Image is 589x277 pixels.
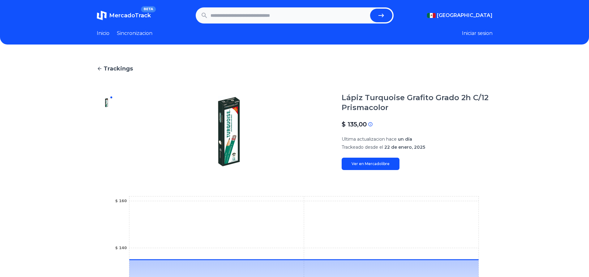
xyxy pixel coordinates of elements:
span: BETA [141,6,156,12]
a: Ver en Mercadolibre [342,158,399,170]
span: 22 de enero, 2025 [384,144,425,150]
p: $ 135,00 [342,120,367,129]
a: Inicio [97,30,109,37]
span: [GEOGRAPHIC_DATA] [437,12,493,19]
span: Ultima actualizacion hace [342,136,397,142]
span: un día [398,136,412,142]
button: Iniciar sesion [462,30,493,37]
span: Trackeado desde el [342,144,383,150]
img: Mexico [427,13,436,18]
tspan: $ 140 [115,246,127,250]
a: Trackings [97,64,493,73]
a: MercadoTrackBETA [97,11,151,20]
img: Lápiz Turquoise Grafito Grado 2h C/12 Prismacolor [102,98,112,108]
h1: Lápiz Turquoise Grafito Grado 2h C/12 Prismacolor [342,93,493,113]
span: Trackings [104,64,133,73]
tspan: $ 160 [115,199,127,203]
a: Sincronizacion [117,30,152,37]
button: [GEOGRAPHIC_DATA] [427,12,493,19]
span: MercadoTrack [109,12,151,19]
img: MercadoTrack [97,11,107,20]
img: Lápiz Turquoise Grafito Grado 2h C/12 Prismacolor [129,93,329,170]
